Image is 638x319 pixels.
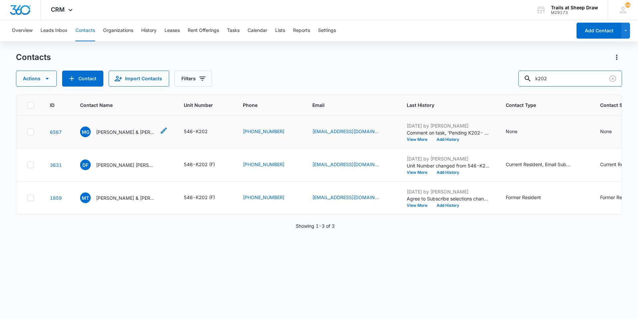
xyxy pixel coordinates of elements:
button: Contacts [75,20,95,41]
button: Rent Offerings [188,20,219,41]
div: Contact Name - Makenna Taylor & James Crowley - Select to Edit Field [80,192,168,203]
p: Showing 1-3 of 3 [296,222,335,229]
div: Current Resident [600,161,637,168]
button: Tasks [227,20,240,41]
button: Overview [12,20,33,41]
p: [DATE] by [PERSON_NAME] [407,188,490,195]
div: None [600,128,612,135]
div: Contact Name - Davin Furnell Irvin Ornelas-Arreola - Select to Edit Field [80,159,168,170]
div: None [506,128,517,135]
button: View More [407,138,432,142]
div: Former Resident [600,194,635,201]
div: Former Resident [506,194,541,201]
a: Navigate to contact details page for Davin Furnell Irvin Ornelas-Arreola [50,162,62,168]
div: Contact Type - Current Resident, Email Subscriber - Select to Edit Field [506,161,584,169]
button: Add History [432,203,464,207]
button: View More [407,203,432,207]
span: MT [80,192,91,203]
p: Comment on task, 'Pending K202- Work Order ' "Benchmark came out to take a look. Stated breaker a... [407,129,490,136]
div: notifications count [625,2,630,8]
div: Phone - (979) 665-1509 - Select to Edit Field [243,128,296,136]
button: Organizations [103,20,133,41]
button: Calendar [248,20,267,41]
a: [PHONE_NUMBER] [243,194,284,201]
button: Clear [607,73,618,84]
span: Email [312,102,381,109]
button: Actions [16,71,57,87]
div: Email - mgrey2011@gmail.om - Select to Edit Field [312,128,391,136]
span: Unit Number [184,102,227,109]
p: [DATE] by [PERSON_NAME] [407,155,490,162]
p: [DATE] by [PERSON_NAME] [407,122,490,129]
span: DF [80,159,91,170]
button: Leases [164,20,180,41]
div: Current Resident, Email Subscriber [506,161,572,168]
div: Unit Number - 546-K202 - Select to Edit Field [184,128,220,136]
a: [EMAIL_ADDRESS][DOMAIN_NAME] [312,128,379,135]
div: Phone - (970) 682-8633 - Select to Edit Field [243,194,296,202]
div: Email - davinfurnell@gmail.com - Select to Edit Field [312,161,391,169]
p: [PERSON_NAME] & [PERSON_NAME] [96,129,156,136]
h1: Contacts [16,52,51,62]
button: Import Contacts [109,71,169,87]
button: Filters [174,71,212,87]
button: Add History [432,170,464,174]
p: [PERSON_NAME] & [PERSON_NAME] [96,194,156,201]
span: Contact Name [80,102,158,109]
button: Lists [275,20,285,41]
div: Contact Name - Miranda Grey & Brittany Burkke - Select to Edit Field [80,127,168,137]
span: Contact Type [506,102,575,109]
div: 546-K202 (F) [184,194,215,201]
div: Email - JAMESCROWLEY67@COMCAST.NET - Select to Edit Field [312,194,391,202]
p: Agree to Subscribe selections changed; Yes was removed and No was added. [407,195,490,202]
span: CRM [51,6,65,13]
button: Add History [432,138,464,142]
div: account id [551,10,598,15]
button: History [141,20,157,41]
button: Add Contact [62,71,103,87]
div: Contact Status - None - Select to Edit Field [600,128,624,136]
button: Settings [318,20,336,41]
div: account name [551,5,598,10]
button: Reports [293,20,310,41]
div: Unit Number - 546-K202 (F) - Select to Edit Field [184,194,227,202]
div: Contact Type - Former Resident - Select to Edit Field [506,194,553,202]
div: Contact Type - None - Select to Edit Field [506,128,529,136]
a: [PHONE_NUMBER] [243,128,284,135]
a: [EMAIL_ADDRESS][DOMAIN_NAME] [312,161,379,168]
p: Unit Number changed from 546-K202 to 546-K202 (F). [407,162,490,169]
span: ID [50,102,54,109]
div: Phone - (970) 775-2029 - Select to Edit Field [243,161,296,169]
span: Phone [243,102,287,109]
button: Leads Inbox [41,20,67,41]
span: Last History [407,102,480,109]
a: Navigate to contact details page for Makenna Taylor & James Crowley [50,195,62,201]
span: MG [80,127,91,137]
p: [PERSON_NAME] [PERSON_NAME] [96,161,156,168]
a: Navigate to contact details page for Miranda Grey & Brittany Burkke [50,129,62,135]
button: Add Contact [577,23,621,39]
div: Unit Number - 546-K202 (F) - Select to Edit Field [184,161,227,169]
button: View More [407,170,432,174]
a: [PHONE_NUMBER] [243,161,284,168]
button: Actions [611,52,622,63]
div: 546-K202 [184,128,208,135]
div: 546-K202 (F) [184,161,215,168]
span: 34 [625,2,630,8]
a: [EMAIL_ADDRESS][DOMAIN_NAME] [312,194,379,201]
input: Search Contacts [518,71,622,87]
